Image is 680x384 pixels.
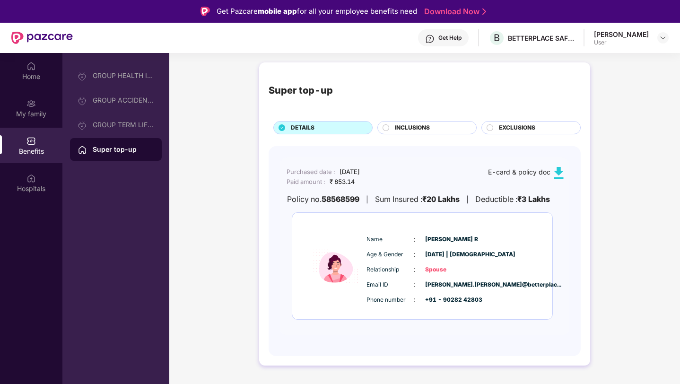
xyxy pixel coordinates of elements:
[466,194,469,205] div: |
[425,34,435,44] img: svg+xml;base64,PHN2ZyBpZD0iSGVscC0zMngzMiIgeG1sbnM9Imh0dHA6Ly93d3cudzMub3JnLzIwMDAvc3ZnIiB3aWR0aD...
[93,96,154,104] div: GROUP ACCIDENTAL INSURANCE
[26,99,36,108] img: svg+xml;base64,PHN2ZyB3aWR0aD0iMjAiIGhlaWdodD0iMjAiIHZpZXdCb3g9IjAgMCAyMCAyMCIgZmlsbD0ibm9uZSIgeG...
[269,83,333,98] div: Super top-up
[425,296,472,305] span: +91 - 90282 42803
[287,193,359,205] div: Policy no.
[291,123,314,132] span: DETAILS
[93,72,154,79] div: GROUP HEALTH INSURANCE
[414,249,416,260] span: :
[26,61,36,71] img: svg+xml;base64,PHN2ZyBpZD0iSG9tZSIgeG1sbnM9Imh0dHA6Ly93d3cudzMub3JnLzIwMDAvc3ZnIiB3aWR0aD0iMjAiIG...
[78,96,87,105] img: svg+xml;base64,PHN2ZyB3aWR0aD0iMjAiIGhlaWdodD0iMjAiIHZpZXdCb3g9IjAgMCAyMCAyMCIgZmlsbD0ibm9uZSIgeG...
[322,193,359,205] b: 58568599
[425,265,472,274] span: Spouse
[307,226,364,307] img: icon
[366,280,414,289] span: Email ID
[26,174,36,183] img: svg+xml;base64,PHN2ZyBpZD0iSG9zcGl0YWxzIiB4bWxucz0iaHR0cDovL3d3dy53My5vcmcvMjAwMC9zdmciIHdpZHRoPS...
[11,32,73,44] img: New Pazcare Logo
[438,34,462,42] div: Get Help
[375,193,460,205] div: Sum Insured :
[594,30,649,39] div: [PERSON_NAME]
[499,123,535,132] span: EXCLUSIONS
[287,167,335,176] div: Purchased date :
[414,279,416,290] span: :
[78,121,87,130] img: svg+xml;base64,PHN2ZyB3aWR0aD0iMjAiIGhlaWdodD0iMjAiIHZpZXdCb3g9IjAgMCAyMCAyMCIgZmlsbD0ibm9uZSIgeG...
[659,34,667,42] img: svg+xml;base64,PHN2ZyBpZD0iRHJvcGRvd24tMzJ4MzIiIHhtbG5zPSJodHRwOi8vd3d3LnczLm9yZy8yMDAwL3N2ZyIgd2...
[366,296,414,305] span: Phone number
[425,250,472,259] span: [DATE] | [DEMOGRAPHIC_DATA]
[553,167,565,179] img: svg+xml;base64,PHN2ZyB4bWxucz0iaHR0cDovL3d3dy53My5vcmcvMjAwMC9zdmciIHdpZHRoPSIxMC40IiBoZWlnaHQ9Ij...
[78,71,87,81] img: svg+xml;base64,PHN2ZyB3aWR0aD0iMjAiIGhlaWdodD0iMjAiIHZpZXdCb3g9IjAgMCAyMCAyMCIgZmlsbD0ibm9uZSIgeG...
[366,250,414,259] span: Age & Gender
[508,34,574,43] div: BETTERPLACE SAFETY SOLUTIONS PRIVATE LIMITED
[422,194,460,204] b: ₹20 Lakhs
[78,145,87,155] img: svg+xml;base64,PHN2ZyBpZD0iSG9tZSIgeG1sbnM9Imh0dHA6Ly93d3cudzMub3JnLzIwMDAvc3ZnIiB3aWR0aD0iMjAiIG...
[93,121,154,129] div: GROUP TERM LIFE INSURANCE
[366,265,414,274] span: Relationship
[26,136,36,146] img: svg+xml;base64,PHN2ZyBpZD0iQmVuZWZpdHMiIHhtbG5zPSJodHRwOi8vd3d3LnczLm9yZy8yMDAwL3N2ZyIgd2lkdGg9Ij...
[258,7,297,16] strong: mobile app
[517,194,550,204] b: ₹3 Lakhs
[475,193,550,205] div: Deductible :
[414,295,416,305] span: :
[366,235,414,244] span: Name
[425,280,472,289] span: [PERSON_NAME].[PERSON_NAME]@betterplac...
[488,167,565,179] div: E-card & policy doc
[330,177,355,186] div: ₹ 853.14
[366,194,368,205] div: |
[494,32,500,44] span: B
[201,7,210,16] img: Logo
[424,7,483,17] a: Download Now
[287,177,325,186] div: Paid amount :
[340,167,360,176] div: [DATE]
[482,7,486,17] img: Stroke
[93,145,154,154] div: Super top-up
[425,235,472,244] span: [PERSON_NAME] R
[414,234,416,244] span: :
[395,123,430,132] span: INCLUSIONS
[594,39,649,46] div: User
[217,6,417,17] div: Get Pazcare for all your employee benefits need
[414,264,416,275] span: :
